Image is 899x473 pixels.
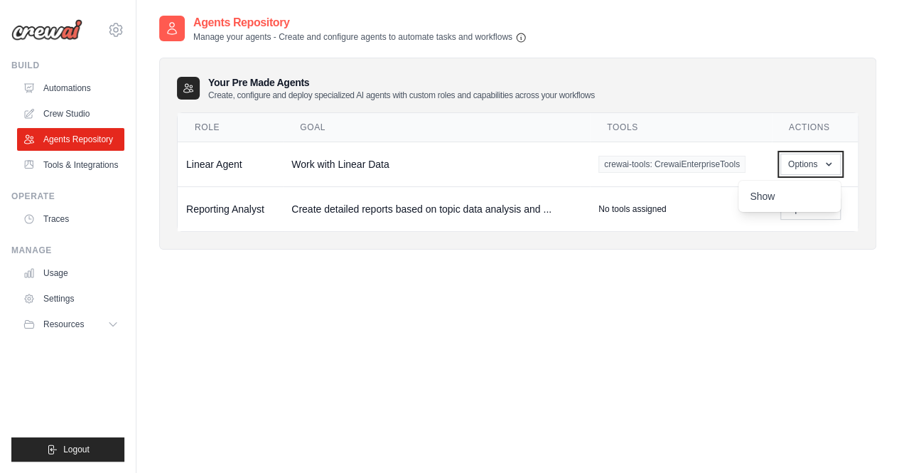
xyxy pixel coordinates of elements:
[17,102,124,125] a: Crew Studio
[283,142,590,186] td: Work with Linear Data
[11,245,124,256] div: Manage
[598,203,666,215] p: No tools assigned
[11,60,124,71] div: Build
[17,208,124,230] a: Traces
[17,287,124,310] a: Settings
[590,113,772,142] th: Tools
[598,156,745,173] span: crewai-tools: CrewaiEnterpriseTools
[283,113,590,142] th: Goal
[193,14,527,31] h2: Agents Repository
[208,75,595,101] h3: Your Pre Made Agents
[178,113,283,142] th: Role
[43,319,84,330] span: Resources
[178,142,283,186] td: Linear Agent
[17,128,124,151] a: Agents Repository
[11,191,124,202] div: Operate
[11,437,124,462] button: Logout
[17,77,124,100] a: Automations
[17,154,124,176] a: Tools & Integrations
[738,184,841,209] a: Show
[208,90,595,101] p: Create, configure and deploy specialized AI agents with custom roles and capabilities across your...
[17,262,124,285] a: Usage
[780,154,841,175] button: Options
[17,313,124,336] button: Resources
[178,186,283,231] td: Reporting Analyst
[63,444,90,455] span: Logout
[283,186,590,231] td: Create detailed reports based on topic data analysis and ...
[193,31,527,43] p: Manage your agents - Create and configure agents to automate tasks and workflows
[11,19,82,41] img: Logo
[772,113,858,142] th: Actions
